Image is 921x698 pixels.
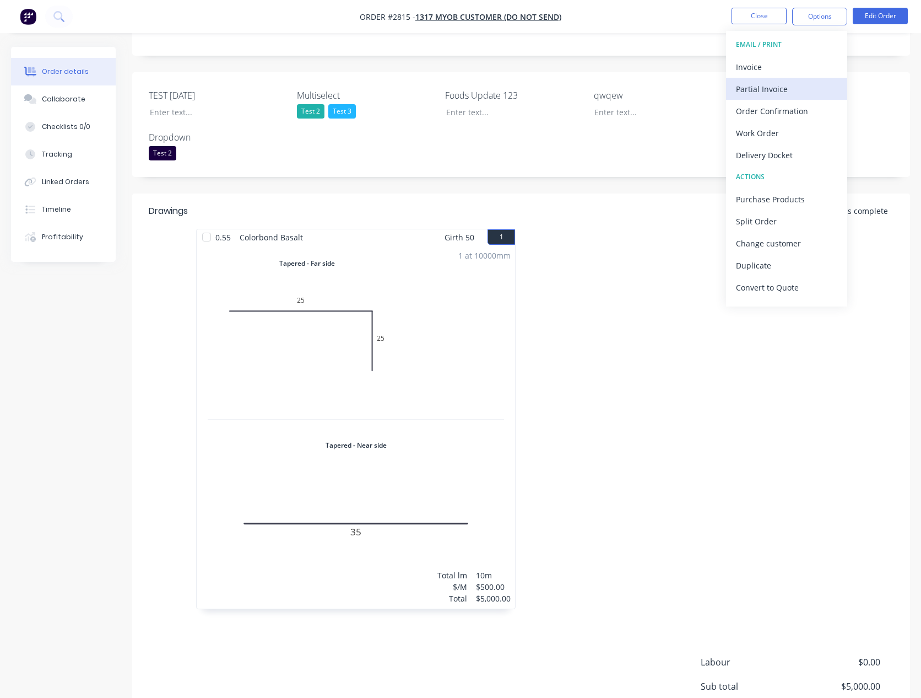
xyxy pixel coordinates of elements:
[149,205,188,218] div: Drawings
[792,8,847,25] button: Options
[445,229,474,245] span: Girth 50
[736,81,837,97] div: Partial Invoice
[235,229,307,245] span: Colorbond Basalt
[149,131,286,144] label: Dropdown
[42,232,83,242] div: Profitability
[11,113,116,141] button: Checklists 0/0
[42,122,90,132] div: Checklists 0/0
[11,223,116,251] button: Profitability
[594,89,732,102] label: qwqew
[476,593,511,604] div: $5,000.00
[445,89,583,102] label: Foods Update 123
[736,103,837,119] div: Order Confirmation
[437,570,467,581] div: Total lm
[20,8,36,25] img: Factory
[437,593,467,604] div: Total
[799,656,880,669] span: $0.00
[197,245,515,609] div: Tapered - Far side02525Tapered - Near side0351 at 10000mmTotal lm$/MTotal10m$500.00$5,000.00
[736,170,837,184] div: ACTIONS
[297,89,435,102] label: Multiselect
[732,8,787,24] button: Close
[211,229,235,245] span: 0.55
[736,280,837,296] div: Convert to Quote
[328,104,356,119] div: Test 3
[42,205,71,214] div: Timeline
[799,680,880,693] span: $5,000.00
[11,141,116,168] button: Tracking
[736,213,837,229] div: Split Order
[11,196,116,223] button: Timeline
[42,149,72,159] div: Tracking
[736,235,837,251] div: Change customer
[149,146,176,160] div: Test 2
[736,147,837,163] div: Delivery Docket
[736,59,837,75] div: Invoice
[42,67,89,77] div: Order details
[458,250,511,261] div: 1 at 10000mm
[736,257,837,273] div: Duplicate
[437,581,467,593] div: $/M
[149,89,286,102] label: TEST [DATE]
[736,125,837,141] div: Work Order
[42,94,85,104] div: Collaborate
[701,656,799,669] span: Labour
[11,168,116,196] button: Linked Orders
[415,12,561,22] a: 1317 MYOB Customer (Do not send)
[11,58,116,85] button: Order details
[42,177,89,187] div: Linked Orders
[487,229,515,245] button: 1
[853,8,908,24] button: Edit Order
[11,85,116,113] button: Collaborate
[736,191,837,207] div: Purchase Products
[360,12,415,22] span: Order #2815 -
[736,302,837,318] div: Archive
[701,680,799,693] span: Sub total
[476,570,511,581] div: 10m
[736,37,837,52] div: EMAIL / PRINT
[476,581,511,593] div: $500.00
[297,104,324,119] div: Test 2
